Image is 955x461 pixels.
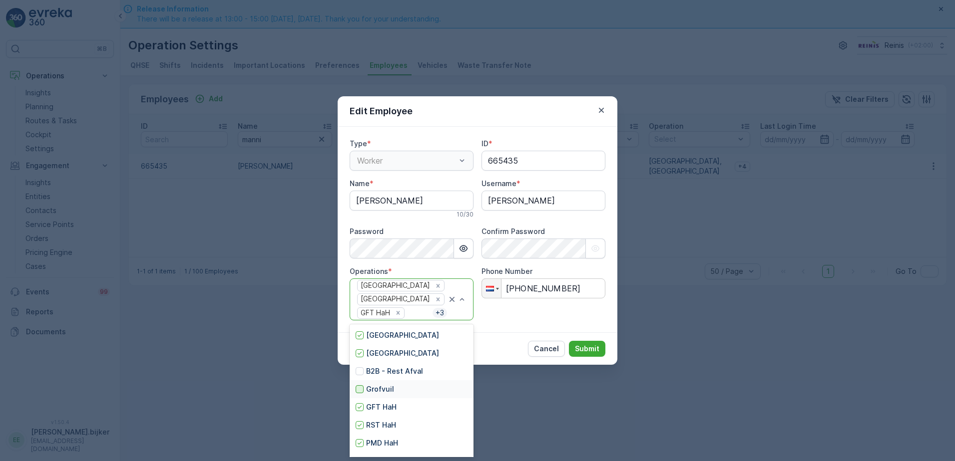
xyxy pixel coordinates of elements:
[393,308,404,317] div: Remove GFT HaH
[366,402,397,412] p: GFT HaH
[534,344,559,354] p: Cancel
[435,308,445,318] p: + 3
[433,295,444,304] div: Remove Huis aan Huis
[358,294,432,304] div: [GEOGRAPHIC_DATA]
[350,227,384,235] label: Password
[481,227,545,235] label: Confirm Password
[457,211,474,219] p: 10 / 30
[358,308,392,318] div: GFT HaH
[366,420,396,430] p: RST HaH
[350,179,370,188] label: Name
[350,267,388,275] label: Operations
[482,279,501,298] div: Netherlands: + 31
[366,348,439,358] p: [GEOGRAPHIC_DATA]
[481,267,532,275] label: Phone Number
[481,139,488,148] label: ID
[481,179,516,188] label: Username
[358,280,432,291] div: [GEOGRAPHIC_DATA]
[366,366,423,376] p: B2B - Rest Afval
[350,139,367,148] label: Type
[575,344,599,354] p: Submit
[481,278,605,298] input: 1 (702) 123-4567
[350,104,413,118] p: Edit Employee
[433,281,444,290] div: Remove Prullenbakken
[569,341,605,357] button: Submit
[366,438,398,448] p: PMD HaH
[366,384,394,394] p: Grofvuil
[366,330,439,340] p: [GEOGRAPHIC_DATA]
[528,341,565,357] button: Cancel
